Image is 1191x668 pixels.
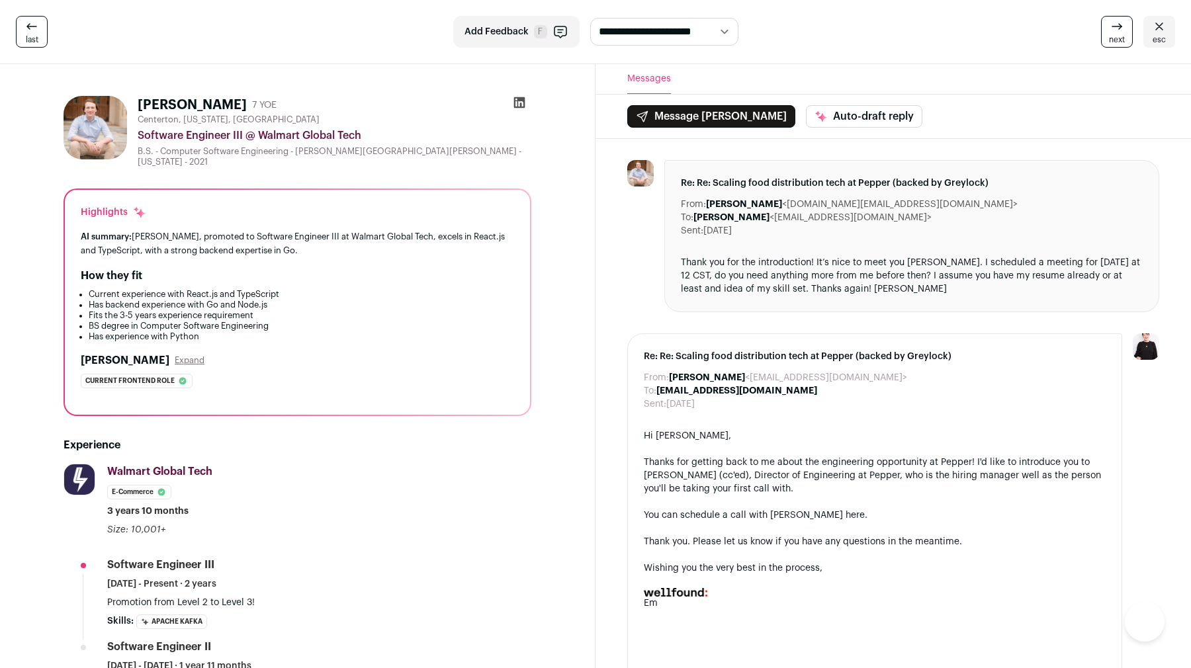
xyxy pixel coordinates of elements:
a: next [1101,16,1133,48]
b: [PERSON_NAME] [669,373,745,382]
span: Re: Re: Scaling food distribution tech at Pepper (backed by Greylock) [681,177,1143,190]
b: [PERSON_NAME] [693,213,770,222]
h1: [PERSON_NAME] [138,96,247,114]
li: BS degree in Computer Software Engineering [89,321,514,331]
dt: Sent: [644,397,666,411]
span: [DATE] - Present · 2 years [107,577,216,591]
span: Current frontend role [85,374,175,388]
span: Re: Re: Scaling food distribution tech at Pepper (backed by Greylock) [644,350,1106,363]
span: last [26,34,38,45]
li: E-commerce [107,485,171,499]
span: Skills: [107,614,134,628]
div: Hi [PERSON_NAME], [644,429,1106,442]
span: esc [1153,34,1166,45]
h2: How they fit [81,268,142,284]
b: [EMAIL_ADDRESS][DOMAIN_NAME] [656,386,817,396]
li: Current experience with React.js and TypeScript [89,289,514,300]
div: Thank you. Please let us know if you have any questions in the meantime. [644,535,1106,548]
span: Add Feedback [464,25,529,38]
div: B.S. - Computer Software Engineering - [PERSON_NAME][GEOGRAPHIC_DATA][PERSON_NAME] - [US_STATE] -... [138,146,531,167]
b: [PERSON_NAME] [706,200,782,209]
li: Apache Kafka [136,614,207,629]
div: Em [644,597,1106,610]
h2: [PERSON_NAME] [81,353,169,368]
div: Thanks for getting back to me about the engineering opportunity at Pepper! I'd like to introduce ... [644,456,1106,495]
span: Size: 10,001+ [107,525,165,534]
dd: <[EMAIL_ADDRESS][DOMAIN_NAME]> [693,211,932,224]
button: Messages [627,64,671,94]
span: 3 years 10 months [107,505,189,518]
span: next [1109,34,1125,45]
dd: <[EMAIL_ADDRESS][DOMAIN_NAME]> [669,371,907,384]
dt: Sent: [681,224,703,237]
dt: To: [681,211,693,224]
img: 8d3bcbf2338cfb559f7aba6f236211b04565a9b8ca082df1a36b75612441b036.jpg [64,96,127,159]
a: You can schedule a call with [PERSON_NAME] here. [644,511,867,520]
img: AD_4nXd8mXtZXxLy6BW5oWOQUNxoLssU3evVOmElcTYOe9Q6vZR7bHgrarcpre-H0wWTlvQlXrfX4cJrmfo1PaFpYlo0O_KYH... [644,588,707,597]
li: Has backend experience with Go and Node.js [89,300,514,310]
button: Message [PERSON_NAME] [627,105,795,128]
div: Software Engineer II [107,640,211,654]
iframe: Help Scout Beacon - Open [1125,602,1165,642]
span: F [534,25,547,38]
dd: <[DOMAIN_NAME][EMAIL_ADDRESS][DOMAIN_NAME]> [706,198,1018,211]
a: esc [1143,16,1175,48]
img: 8d3bcbf2338cfb559f7aba6f236211b04565a9b8ca082df1a36b75612441b036.jpg [627,160,654,187]
div: [PERSON_NAME], promoted to Software Engineer III at Walmart Global Tech, excels in React.js and T... [81,230,514,257]
li: Fits the 3-5 years experience requirement [89,310,514,321]
img: 9240684-medium_jpg [1133,333,1159,360]
button: Auto-draft reply [806,105,922,128]
button: Expand [175,355,204,366]
div: Highlights [81,206,146,219]
h2: Experience [64,437,531,453]
span: Centerton, [US_STATE], [GEOGRAPHIC_DATA] [138,114,320,125]
dd: [DATE] [666,397,695,411]
div: Software Engineer III [107,558,214,572]
div: Software Engineer III @ Walmart Global Tech [138,128,531,144]
p: Promotion from Level 2 to Level 3! [107,596,531,609]
dt: To: [644,384,656,397]
img: 550f42564f9aab44fd7ae8babfbd296e2a666cbf8a1b963944ec9d094242b394.jpg [64,464,95,495]
div: Thank you for the introduction! It’s nice to meet you [PERSON_NAME]. I scheduled a meeting for [D... [681,256,1143,296]
div: Wishing you the very best in the process, [644,562,1106,575]
dt: From: [681,198,706,211]
button: Add Feedback F [453,16,580,48]
span: Walmart Global Tech [107,466,212,477]
a: last [16,16,48,48]
dd: [DATE] [703,224,732,237]
dt: From: [644,371,669,384]
span: AI summary: [81,232,132,241]
li: Has experience with Python [89,331,514,342]
div: 7 YOE [252,99,277,112]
